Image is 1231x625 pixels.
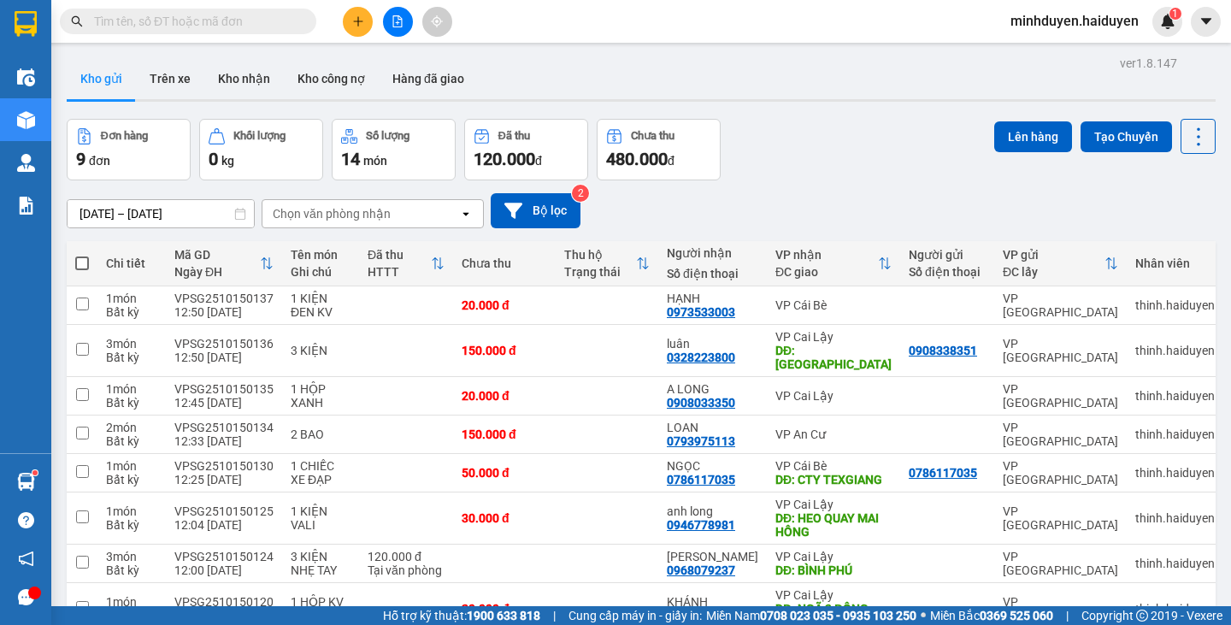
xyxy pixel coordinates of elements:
[233,130,286,142] div: Khối lượng
[775,330,892,344] div: VP Cai Lậy
[1120,54,1177,73] div: ver 1.8.147
[106,459,157,473] div: 1 món
[775,473,892,486] div: DĐ: CTY TEXGIANG
[462,389,547,403] div: 20.000 đ
[106,292,157,305] div: 1 món
[174,351,274,364] div: 12:50 [DATE]
[1135,557,1215,570] div: thinh.haiduyen
[332,119,456,180] button: Số lượng14món
[667,292,758,305] div: HẠNH
[1135,466,1215,480] div: thinh.haiduyen
[1135,602,1215,616] div: thinh.haiduyen
[930,606,1053,625] span: Miền Bắc
[368,248,431,262] div: Đã thu
[474,149,535,169] span: 120.000
[1135,298,1215,312] div: thinh.haiduyen
[668,154,674,168] span: đ
[760,609,916,622] strong: 0708 023 035 - 0935 103 250
[667,518,735,532] div: 0946778981
[106,473,157,486] div: Bất kỳ
[1003,265,1104,279] div: ĐC lấy
[174,265,260,279] div: Ngày ĐH
[383,606,540,625] span: Hỗ trợ kỹ thuật:
[1199,14,1214,29] span: caret-down
[491,193,580,228] button: Bộ lọc
[462,344,547,357] div: 150.000 đ
[174,337,274,351] div: VPSG2510150136
[68,200,254,227] input: Select a date range.
[462,466,547,480] div: 50.000 đ
[597,119,721,180] button: Chưa thu480.000đ
[1003,292,1118,319] div: VP [GEOGRAPHIC_DATA]
[994,121,1072,152] button: Lên hàng
[106,396,157,410] div: Bất kỳ
[32,470,38,475] sup: 1
[17,473,35,491] img: warehouse-icon
[106,518,157,532] div: Bất kỳ
[667,504,758,518] div: anh long
[392,15,403,27] span: file-add
[1169,8,1181,20] sup: 1
[174,504,274,518] div: VPSG2510150125
[1135,389,1215,403] div: thinh.haiduyen
[174,434,274,448] div: 12:33 [DATE]
[174,459,274,473] div: VPSG2510150130
[422,7,452,37] button: aim
[667,351,735,364] div: 0328223800
[1003,248,1104,262] div: VP gửi
[341,149,360,169] span: 14
[166,241,282,286] th: Toggle SortBy
[667,396,735,410] div: 0908033350
[909,466,977,480] div: 0786117035
[291,459,350,486] div: 1 CHIẾC XE ĐẠP
[136,58,204,99] button: Trên xe
[1136,610,1148,622] span: copyright
[775,550,892,563] div: VP Cai Lậy
[174,421,274,434] div: VPSG2510150134
[1191,7,1221,37] button: caret-down
[667,459,758,473] div: NGỌC
[1135,511,1215,525] div: thinh.haiduyen
[17,111,35,129] img: warehouse-icon
[368,563,445,577] div: Tại văn phòng
[106,421,157,434] div: 2 món
[94,12,296,31] input: Tìm tên, số ĐT hoặc mã đơn
[291,550,350,563] div: 3 KIỆN
[106,563,157,577] div: Bất kỳ
[174,563,274,577] div: 12:00 [DATE]
[667,421,758,434] div: LOAN
[1003,504,1118,532] div: VP [GEOGRAPHIC_DATA]
[76,149,85,169] span: 9
[383,7,413,37] button: file-add
[909,248,986,262] div: Người gửi
[1003,337,1118,364] div: VP [GEOGRAPHIC_DATA]
[667,267,758,280] div: Số điện thoại
[71,15,83,27] span: search
[106,256,157,270] div: Chi tiết
[535,154,542,168] span: đ
[564,265,636,279] div: Trạng thái
[174,396,274,410] div: 12:45 [DATE]
[106,337,157,351] div: 3 món
[106,351,157,364] div: Bất kỳ
[462,602,547,616] div: 20.000 đ
[106,550,157,563] div: 3 món
[379,58,478,99] button: Hàng đã giao
[106,434,157,448] div: Bất kỳ
[67,58,136,99] button: Kho gửi
[273,205,391,222] div: Chọn văn phòng nhận
[775,298,892,312] div: VP Cái Bè
[775,265,878,279] div: ĐC giao
[284,58,379,99] button: Kho công nợ
[204,58,284,99] button: Kho nhận
[1081,121,1172,152] button: Tạo Chuyến
[291,563,350,577] div: NHẸ TAY
[174,595,274,609] div: VPSG2510150120
[568,606,702,625] span: Cung cấp máy in - giấy in:
[775,563,892,577] div: DĐ: BÌNH PHÚ
[291,504,350,532] div: 1 KIỆN VALI
[291,265,350,279] div: Ghi chú
[174,382,274,396] div: VPSG2510150135
[775,427,892,441] div: VP An Cư
[67,119,191,180] button: Đơn hàng9đơn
